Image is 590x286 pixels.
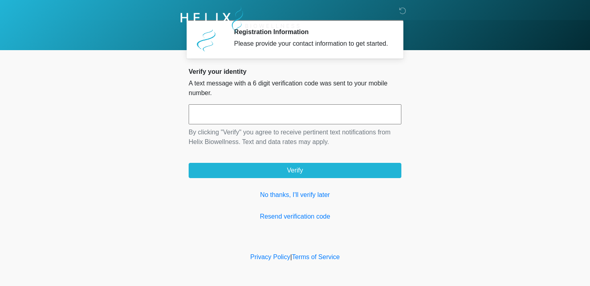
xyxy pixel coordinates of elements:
button: Verify [189,163,401,178]
h2: Verify your identity [189,68,401,75]
img: Helix Biowellness Logo [181,6,300,34]
a: No thanks, I'll verify later [189,190,401,200]
div: Please provide your contact information to get started. [234,39,389,49]
a: Resend verification code [189,212,401,221]
a: Terms of Service [292,254,340,260]
a: Privacy Policy [250,254,291,260]
a: | [290,254,292,260]
p: A text message with a 6 digit verification code was sent to your mobile number. [189,79,401,98]
p: By clicking "Verify" you agree to receive pertinent text notifications from Helix Biowellness. Te... [189,128,401,147]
